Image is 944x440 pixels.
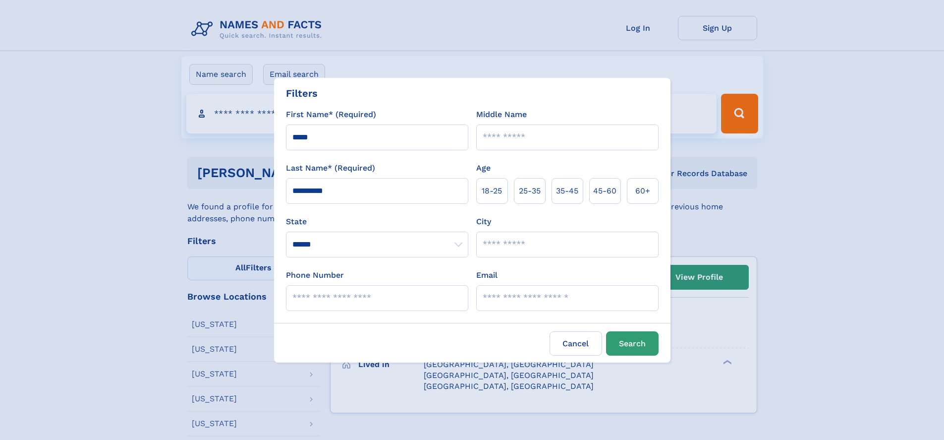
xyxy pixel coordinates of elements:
label: Age [476,162,491,174]
span: 35‑45 [556,185,578,197]
div: Filters [286,86,318,101]
label: Email [476,269,498,281]
label: Cancel [550,331,602,356]
label: Middle Name [476,109,527,121]
label: State [286,216,468,228]
span: 25‑35 [519,185,541,197]
button: Search [606,331,659,356]
span: 18‑25 [482,185,502,197]
label: City [476,216,491,228]
label: Phone Number [286,269,344,281]
label: Last Name* (Required) [286,162,375,174]
span: 60+ [635,185,650,197]
label: First Name* (Required) [286,109,376,121]
span: 45‑60 [593,185,616,197]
